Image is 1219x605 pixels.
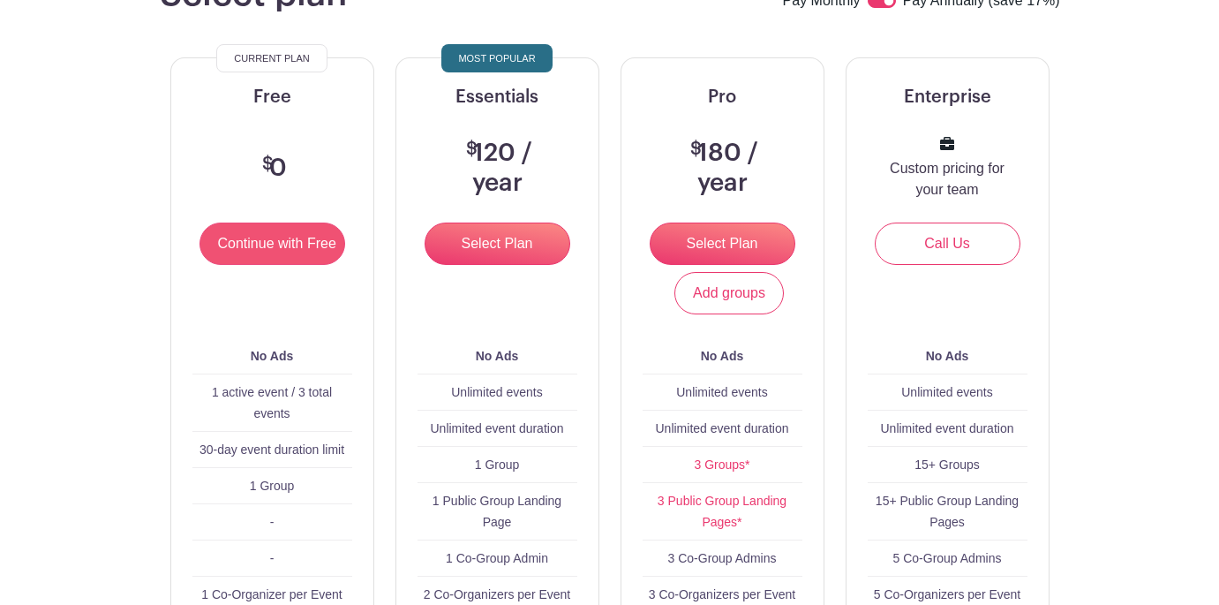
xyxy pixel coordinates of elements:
h3: 0 [258,154,287,184]
b: No Ads [476,349,518,363]
a: Add groups [674,272,784,314]
a: 3 Groups* [694,458,749,472]
span: Unlimited event duration [881,421,1014,435]
input: Select Plan [650,223,795,265]
span: $ [690,140,702,158]
input: Select Plan [425,223,570,265]
p: Custom pricing for your team [889,158,1006,200]
span: 1 Co-Organizer per Event [201,587,342,601]
span: Unlimited events [451,385,543,399]
span: 30-day event duration limit [199,442,344,457]
span: 15+ Public Group Landing Pages [876,494,1019,529]
span: Unlimited events [901,385,993,399]
span: Unlimited event duration [431,421,564,435]
span: 1 Public Group Landing Page [433,494,561,529]
span: Unlimited events [676,385,768,399]
span: Most Popular [458,48,535,69]
span: - [270,551,275,565]
a: 3 Public Group Landing Pages* [658,494,786,529]
span: 5 Co-Group Admins [893,551,1002,565]
span: 3 Co-Group Admins [668,551,777,565]
b: No Ads [251,349,293,363]
span: 15+ Groups [914,458,980,472]
b: No Ads [701,349,743,363]
h5: Enterprise [868,87,1027,108]
span: 1 Group [475,458,520,472]
span: Current Plan [234,48,309,69]
input: Continue with Free [199,223,345,265]
span: 3 Co-Organizers per Event [649,587,796,601]
h3: 120 / year [439,139,556,198]
span: 1 Co-Group Admin [446,551,548,565]
span: 1 Group [250,479,295,493]
h5: Essentials [418,87,577,108]
span: $ [466,140,478,158]
span: $ [262,155,274,173]
span: Unlimited event duration [656,421,789,435]
span: - [270,515,275,529]
h5: Free [192,87,352,108]
span: 5 Co-Organizers per Event [874,587,1021,601]
span: 1 active event / 3 total events [212,385,332,420]
span: 2 Co-Organizers per Event [424,587,571,601]
b: No Ads [926,349,968,363]
h3: 180 / year [664,139,781,198]
a: Call Us [875,223,1020,265]
h5: Pro [643,87,802,108]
